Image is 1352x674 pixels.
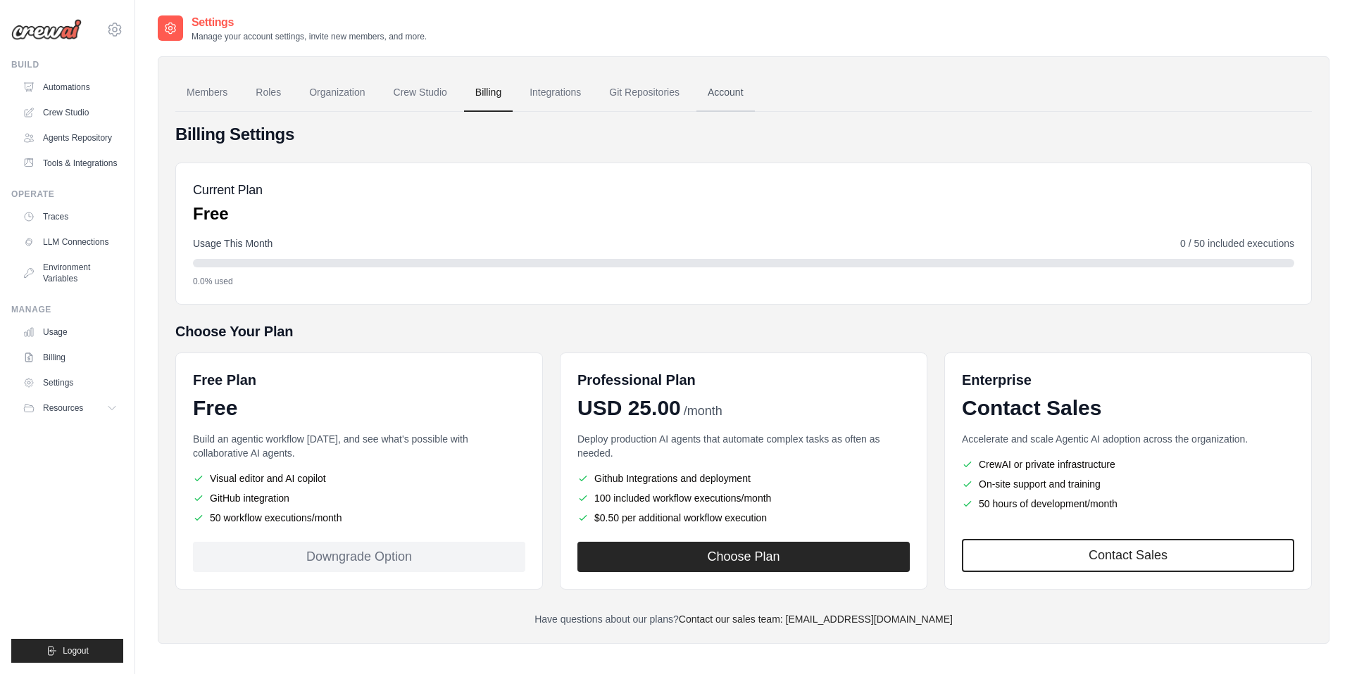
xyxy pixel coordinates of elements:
[17,397,123,419] button: Resources
[298,74,376,112] a: Organization
[193,432,525,460] p: Build an agentic workflow [DATE], and see what's possible with collaborative AI agents.
[193,370,256,390] h6: Free Plan
[17,346,123,369] a: Billing
[17,256,123,290] a: Environment Variables
[1180,236,1294,250] span: 0 / 50 included executions
[175,322,1312,341] h5: Choose Your Plan
[598,74,691,112] a: Git Repositories
[193,471,525,485] li: Visual editor and AI copilot
[962,432,1294,446] p: Accelerate and scale Agentic AI adoption across the organization.
[962,497,1294,511] li: 50 hours of development/month
[17,76,123,98] a: Automations
[193,511,525,525] li: 50 workflow executions/month
[962,370,1294,390] h6: Enterprise
[696,74,755,112] a: Account
[193,491,525,505] li: GitHub integration
[11,639,123,663] button: Logout
[175,612,1312,626] p: Have questions about our plans?
[577,395,681,421] span: USD 25.00
[962,457,1294,471] li: CrewAI or private infrastructure
[193,395,525,421] div: Free
[193,180,263,200] h5: Current Plan
[11,189,123,200] div: Operate
[17,152,123,174] a: Tools & Integrations
[11,19,82,40] img: Logo
[43,402,83,414] span: Resources
[577,542,910,572] button: Choose Plan
[193,542,525,572] div: Downgrade Option
[193,236,273,250] span: Usage This Month
[17,231,123,253] a: LLM Connections
[962,395,1294,421] div: Contact Sales
[193,203,263,225] p: Free
[17,127,123,149] a: Agents Repository
[577,370,696,390] h6: Professional Plan
[11,304,123,315] div: Manage
[17,205,123,228] a: Traces
[962,539,1294,572] a: Contact Sales
[17,371,123,394] a: Settings
[684,402,722,421] span: /month
[464,74,513,112] a: Billing
[244,74,292,112] a: Roles
[17,101,123,124] a: Crew Studio
[679,613,953,625] a: Contact our sales team: [EMAIL_ADDRESS][DOMAIN_NAME]
[577,491,910,505] li: 100 included workflow executions/month
[11,59,123,70] div: Build
[175,74,239,112] a: Members
[577,471,910,485] li: Github Integrations and deployment
[577,432,910,460] p: Deploy production AI agents that automate complex tasks as often as needed.
[382,74,458,112] a: Crew Studio
[192,14,427,31] h2: Settings
[17,321,123,343] a: Usage
[63,645,89,656] span: Logout
[192,31,427,42] p: Manage your account settings, invite new members, and more.
[193,276,233,287] span: 0.0% used
[577,511,910,525] li: $0.50 per additional workflow execution
[962,477,1294,491] li: On-site support and training
[175,123,1312,146] h4: Billing Settings
[518,74,592,112] a: Integrations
